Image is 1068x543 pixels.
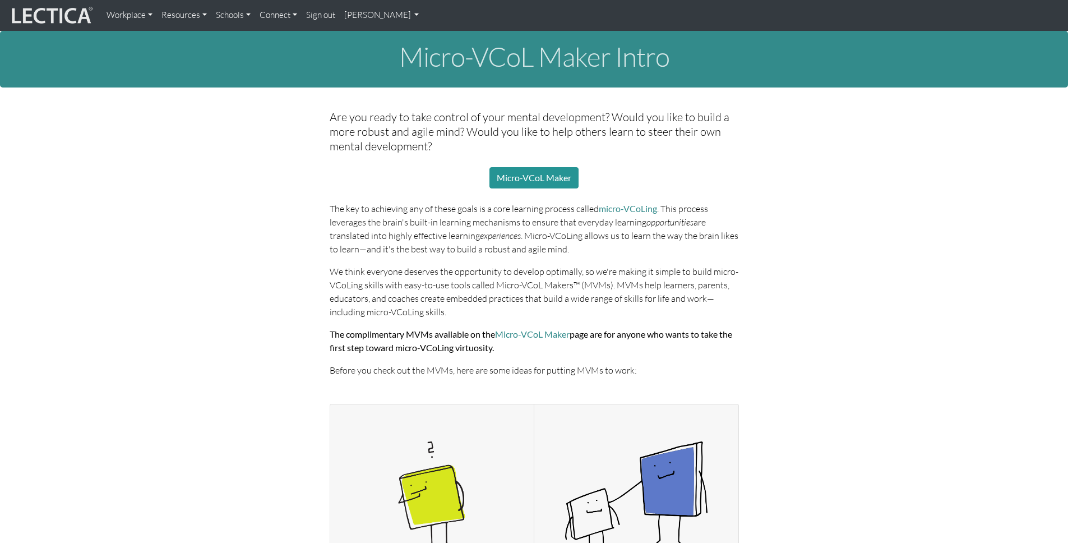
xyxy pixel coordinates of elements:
h1: Micro-VCoL Maker Intro [11,42,1057,72]
a: Micro-VCoL Maker [489,167,579,188]
a: Workplace [102,4,157,26]
h5: Are you ready to take control of your mental development? Would you like to build a more robust a... [330,110,739,154]
p: We think everyone deserves the opportunity to develop optimally, so we're making it simple to bui... [330,265,739,319]
a: Schools [211,4,255,26]
a: [PERSON_NAME] [340,4,424,26]
img: lecticalive [9,5,93,26]
a: Connect [255,4,302,26]
em: opportunities [646,217,693,228]
em: experiences [480,230,521,241]
p: The key to achieving any of these goals is a core learning process called . This process leverage... [330,202,739,256]
a: Sign out [302,4,340,26]
strong: The complimentary MVMs available on the page are for anyone who wants to take the first step towa... [330,329,732,353]
a: Resources [157,4,211,26]
a: Micro-VCoL Maker [495,329,570,339]
a: micro-VCoLing [599,203,657,214]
